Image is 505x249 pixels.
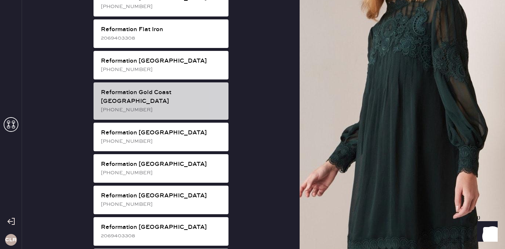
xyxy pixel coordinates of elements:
[101,88,223,106] div: Reformation Gold Coast [GEOGRAPHIC_DATA]
[101,200,223,208] div: [PHONE_NUMBER]
[5,237,17,242] h3: CLR
[101,192,223,200] div: Reformation [GEOGRAPHIC_DATA]
[101,129,223,137] div: Reformation [GEOGRAPHIC_DATA]
[101,25,223,34] div: Reformation Flat Iron
[101,106,223,114] div: [PHONE_NUMBER]
[101,34,223,42] div: 2069403308
[101,66,223,74] div: [PHONE_NUMBER]
[101,232,223,240] div: 2069403308
[101,57,223,66] div: Reformation [GEOGRAPHIC_DATA]
[101,223,223,232] div: Reformation [GEOGRAPHIC_DATA]
[101,160,223,169] div: Reformation [GEOGRAPHIC_DATA]
[101,169,223,177] div: [PHONE_NUMBER]
[101,3,223,11] div: [PHONE_NUMBER]
[101,137,223,145] div: [PHONE_NUMBER]
[470,216,502,248] iframe: Front Chat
